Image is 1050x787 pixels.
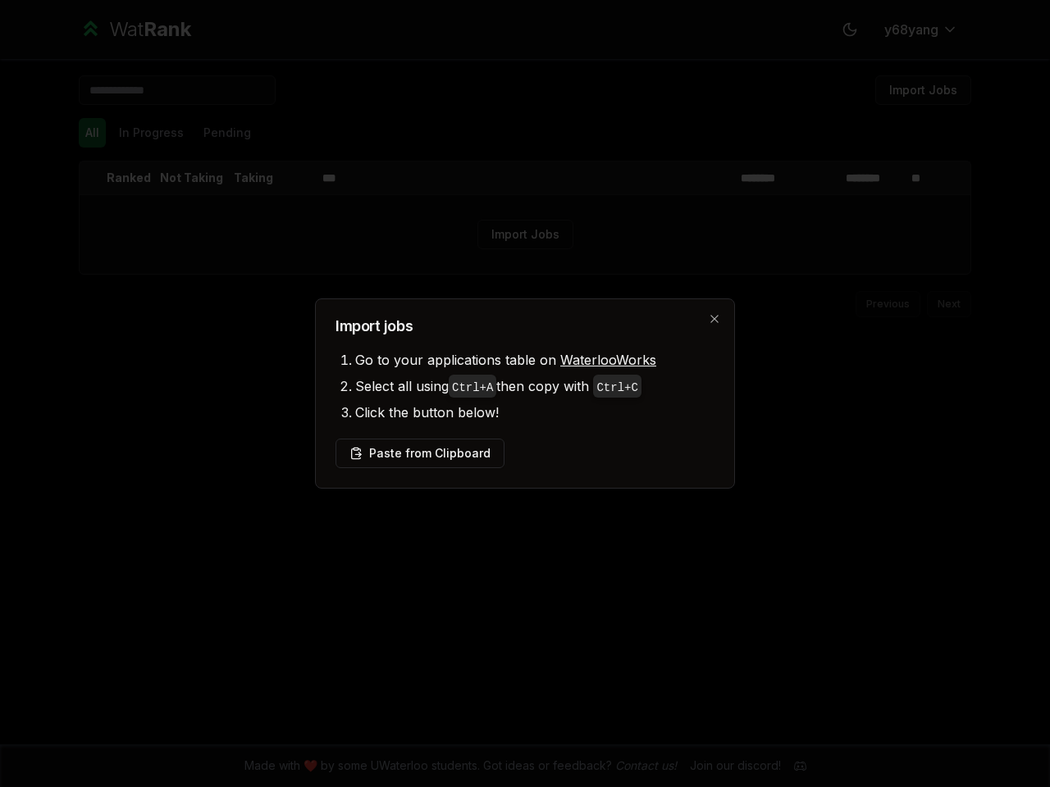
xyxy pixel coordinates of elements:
[355,399,714,425] li: Click the button below!
[452,381,493,394] code: Ctrl+ A
[336,319,714,334] h2: Import jobs
[355,373,714,399] li: Select all using then copy with
[355,347,714,373] li: Go to your applications table on
[336,439,504,468] button: Paste from Clipboard
[596,381,637,394] code: Ctrl+ C
[560,352,656,368] a: WaterlooWorks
